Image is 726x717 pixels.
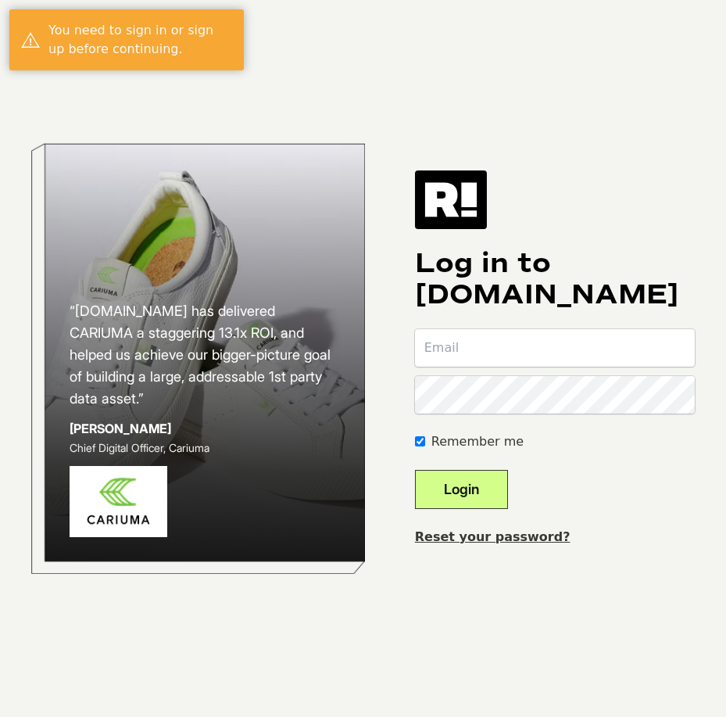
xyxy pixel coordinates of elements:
[70,421,171,436] strong: [PERSON_NAME]
[415,170,487,228] img: Retention.com
[70,300,340,410] h2: “[DOMAIN_NAME] has delivered CARIUMA a staggering 13.1x ROI, and helped us achieve our bigger-pic...
[48,21,232,59] div: You need to sign in or sign up before continuing.
[415,529,570,544] a: Reset your password?
[415,248,695,310] h1: Log in to [DOMAIN_NAME]
[415,329,695,367] input: Email
[415,470,508,509] button: Login
[70,441,209,454] span: Chief Digital Officer, Cariuma
[70,466,167,537] img: Cariuma
[431,432,524,451] label: Remember me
